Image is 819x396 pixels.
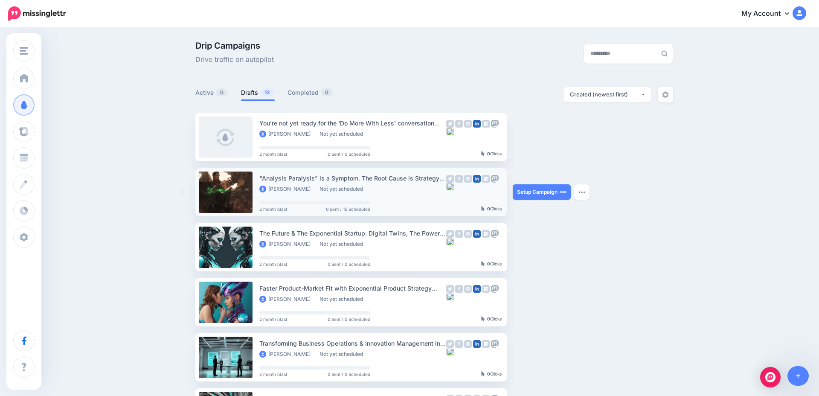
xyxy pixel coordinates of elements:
img: mastodon-grey-square.png [491,230,499,238]
img: dots.png [578,191,585,193]
b: 0 [487,261,490,266]
li: [PERSON_NAME] [259,241,315,247]
div: Transforming Business Operations & Innovation Management in Enterprise: The Power of AI in Enterp... [259,338,446,348]
img: settings-grey.png [662,91,669,98]
img: bluesky-grey-square.png [446,348,454,355]
span: 2 month blast [259,262,287,266]
img: google_business-grey-square.png [482,340,490,348]
b: 0 [487,206,490,211]
img: linkedin-square.png [473,175,481,183]
li: Not yet scheduled [319,186,367,192]
img: linkedin-square.png [473,230,481,238]
img: google_business-grey-square.png [482,285,490,293]
div: Open Intercom Messenger [760,367,781,387]
img: google_business-grey-square.png [482,230,490,238]
span: Drive traffic on autopilot [195,54,274,65]
img: pointer-grey-darker.png [481,206,485,211]
span: 0 Sent / 0 Scheduled [328,317,370,321]
span: 0 [321,88,333,96]
li: [PERSON_NAME] [259,351,315,358]
img: mastodon-grey-square.png [491,120,499,128]
img: linkedin-square.png [473,120,481,128]
span: 2 month blast [259,317,287,321]
b: 0 [487,316,490,321]
img: twitter-grey-square.png [446,340,454,348]
img: mastodon-grey-square.png [491,340,499,348]
img: google_business-grey-square.png [482,175,490,183]
img: twitter-grey-square.png [446,285,454,293]
li: Not yet scheduled [319,296,367,303]
li: [PERSON_NAME] [259,186,315,192]
img: mastodon-grey-square.png [491,285,499,293]
button: Created (newest first) [563,87,651,102]
span: 0 Sent / 0 Scheduled [328,372,370,376]
img: instagram-grey-square.png [464,230,472,238]
li: Not yet scheduled [319,131,367,137]
img: facebook-grey-square.png [455,230,463,238]
img: mastodon-grey-square.png [491,175,499,183]
li: [PERSON_NAME] [259,131,315,137]
span: 2 month blast [259,207,287,211]
img: linkedin-square.png [473,340,481,348]
a: My Account [733,3,806,24]
img: menu.png [20,47,28,55]
img: bluesky-grey-square.png [446,183,454,190]
img: bluesky-grey-square.png [446,293,454,300]
a: Drafts12 [241,87,275,98]
a: Completed0 [288,87,333,98]
a: Active0 [195,87,228,98]
span: 0 Sent / 0 Scheduled [328,152,370,156]
div: The Future & The Exponential Startup: Digital Twins, The Power of Synthetic Data and Customer-Cen... [259,228,446,238]
li: Not yet scheduled [319,351,367,358]
img: linkedin-square.png [473,285,481,293]
img: facebook-grey-square.png [455,340,463,348]
img: search-grey-6.png [661,50,668,57]
img: google_business-grey-square.png [482,120,490,128]
img: facebook-grey-square.png [455,175,463,183]
img: instagram-grey-square.png [464,175,472,183]
img: pointer-grey-darker.png [481,371,485,376]
div: Clicks [481,151,502,157]
img: twitter-grey-square.png [446,120,454,128]
a: Setup Campaign [513,184,571,200]
span: 12 [260,88,274,96]
img: arrow-long-right-white.png [560,189,566,195]
span: 0 Sent / 0 Scheduled [328,262,370,266]
img: pointer-grey-darker.png [481,261,485,266]
img: twitter-grey-square.png [446,175,454,183]
div: Created (newest first) [570,90,641,99]
li: Not yet scheduled [319,241,367,247]
span: 2 month blast [259,152,287,156]
div: Clicks [481,372,502,377]
div: Clicks [481,262,502,267]
img: pointer-grey-darker.png [481,151,485,156]
img: instagram-grey-square.png [464,340,472,348]
b: 0 [487,151,490,156]
div: “Analysis Paralysis” is a Symptom. The Root Cause is Strategy Without Hypothesis. [259,173,446,183]
span: Drip Campaigns [195,41,274,50]
span: 0 Sent / 15 Scheduled [326,207,370,211]
div: You’re not yet ready for the ‘Do More With Less’ conversation that will ruin your business growth... [259,118,446,128]
b: 0 [487,371,490,376]
div: Clicks [481,207,502,212]
img: instagram-grey-square.png [464,120,472,128]
img: bluesky-grey-square.png [446,128,454,135]
div: Clicks [481,317,502,322]
img: instagram-grey-square.png [464,285,472,293]
img: facebook-grey-square.png [455,120,463,128]
img: twitter-grey-square.png [446,230,454,238]
li: [PERSON_NAME] [259,296,315,303]
img: Missinglettr [8,6,66,21]
img: bluesky-grey-square.png [446,238,454,245]
img: facebook-grey-square.png [455,285,463,293]
div: Faster Product-Market Fit with Exponential Product Strategy Iteration [259,283,446,293]
span: 0 [216,88,228,96]
span: 2 month blast [259,372,287,376]
img: pointer-grey-darker.png [481,316,485,321]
